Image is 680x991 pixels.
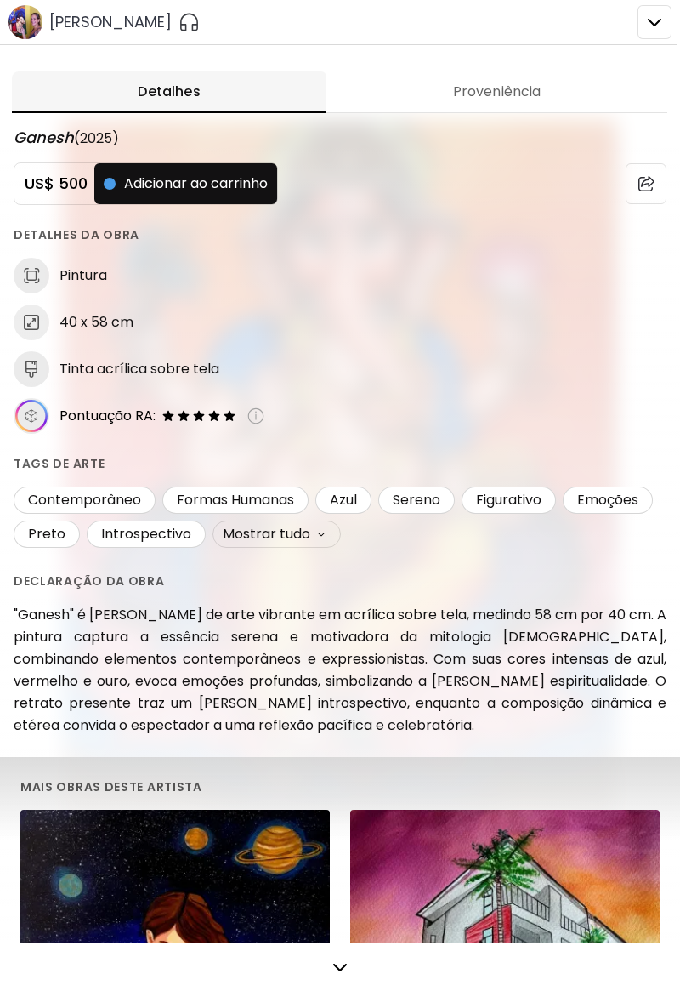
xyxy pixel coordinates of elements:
[223,523,310,545] h6: Mostrar tudo
[14,454,666,473] h6: Tags de arte
[59,407,156,425] span: Pontuação RA:
[14,305,49,340] img: dimensions
[59,360,666,379] h6: Tinta acrílica sobre tela
[637,175,654,192] img: share
[161,408,176,424] img: filled-star-icon
[207,408,222,424] img: filled-star-icon
[14,258,49,293] img: discipline
[22,82,316,102] span: Detalhes
[14,398,49,434] img: icon
[59,266,666,285] h6: Pintura
[91,525,201,544] span: Introspectivo
[167,491,304,510] span: Formas Humanas
[20,777,660,796] h6: Mais obras deste artista
[14,174,94,194] h5: US$ 500
[14,572,666,590] h6: Declaração da obra
[567,491,649,510] span: Emoções
[212,521,341,548] button: Mostrar tudo
[14,604,666,737] h6: "Ganesh" é [PERSON_NAME] de arte vibrante em acrílica sobre tela, medindo 58 cm por 40 cm. A pint...
[320,491,367,510] span: Azul
[337,82,657,102] span: Proveniência
[14,351,49,387] img: medium
[14,225,666,244] h6: Detalhes da obra
[191,408,207,424] img: filled-star-icon
[176,408,191,424] img: filled-star-icon
[14,127,74,148] span: Ganesh
[94,163,277,204] button: Adicionar ao carrinho
[247,407,264,424] img: info-icon
[382,491,450,510] span: Sereno
[626,163,666,204] button: share
[74,128,119,148] span: (2025)
[330,957,350,977] img: arrowDown
[222,408,237,424] img: filled-star-icon
[18,525,76,544] span: Preto
[104,174,268,194] span: Adicionar ao carrinho
[59,313,666,332] h6: 40 x 58 cm
[466,491,552,510] span: Figurativo
[18,491,151,510] span: Contemporâneo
